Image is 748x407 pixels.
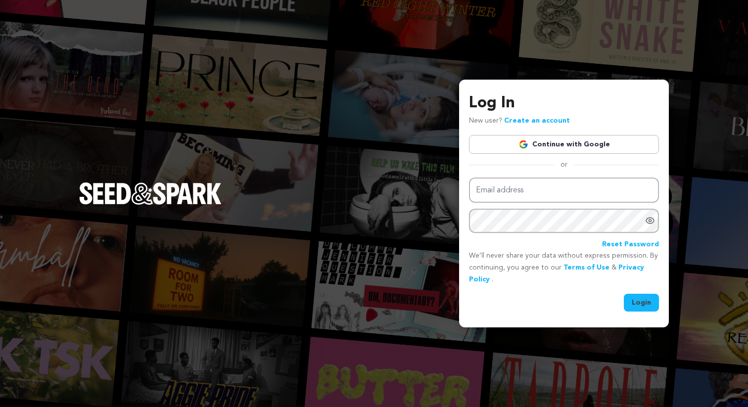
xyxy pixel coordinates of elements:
[469,91,659,115] h3: Log In
[469,178,659,203] input: Email address
[518,139,528,149] img: Google logo
[504,117,570,124] a: Create an account
[469,115,570,127] p: New user?
[645,216,655,226] a: Show password as plain text. Warning: this will display your password on the screen.
[563,264,609,271] a: Terms of Use
[602,239,659,251] a: Reset Password
[469,135,659,154] a: Continue with Google
[79,182,222,204] img: Seed&Spark Logo
[624,294,659,312] button: Login
[79,182,222,224] a: Seed&Spark Homepage
[469,250,659,285] p: We’ll never share your data without express permission. By continuing, you agree to our & .
[469,264,644,283] a: Privacy Policy
[555,160,573,170] span: or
